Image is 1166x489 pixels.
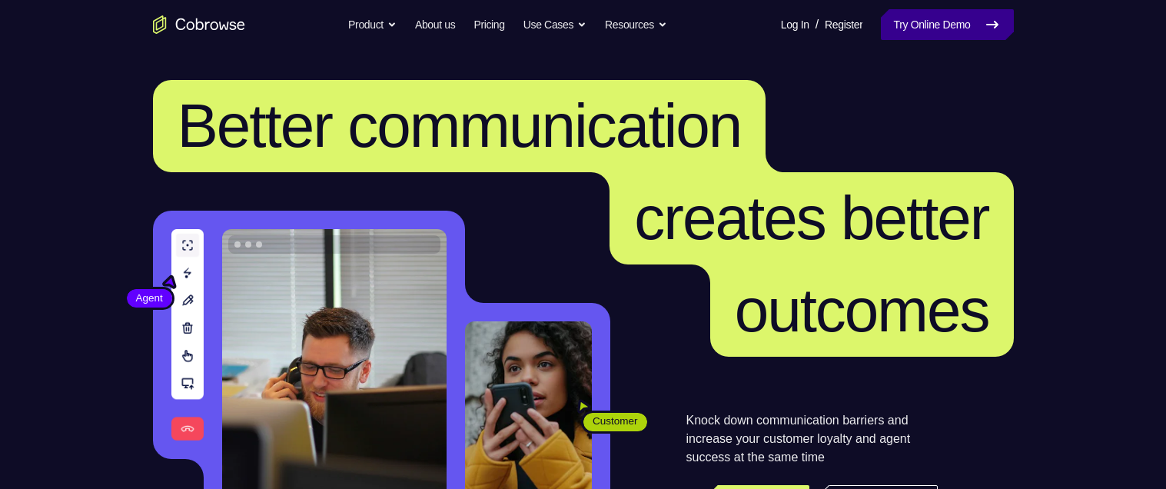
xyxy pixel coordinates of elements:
a: Register [825,9,862,40]
button: Resources [605,9,667,40]
button: Product [348,9,397,40]
a: Pricing [473,9,504,40]
a: Try Online Demo [881,9,1013,40]
p: Knock down communication barriers and increase your customer loyalty and agent success at the sam... [686,411,938,467]
a: Log In [781,9,809,40]
a: About us [415,9,455,40]
a: Go to the home page [153,15,245,34]
span: outcomes [735,276,989,344]
span: Better communication [178,91,742,160]
span: creates better [634,184,988,252]
button: Use Cases [523,9,586,40]
span: / [816,15,819,34]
